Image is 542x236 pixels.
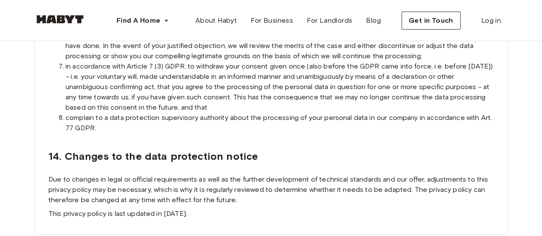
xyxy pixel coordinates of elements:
span: Log in [481,15,501,26]
li: in accordance with Article 7 (3) GDPR, to withdraw your consent given once (also before the GDPR ... [66,61,494,113]
button: Find A Home [110,12,176,29]
span: Blog [366,15,381,26]
img: Habyt [34,15,86,24]
span: About Habyt [195,15,237,26]
span: For Landlords [307,15,352,26]
p: This privacy policy is last updated in [DATE]. [48,209,494,219]
a: Blog [359,12,388,29]
a: About Habyt [189,12,244,29]
a: For Landlords [300,12,359,29]
span: Find A Home [117,15,160,26]
span: For Business [251,15,293,26]
a: Log in [474,12,508,29]
h2: 14. Changes to the data protection notice [48,149,494,164]
a: For Business [244,12,300,29]
button: Get in Touch [401,12,461,30]
p: Due to changes in legal or official requirements as well as the further development of technical ... [48,174,494,205]
span: Get in Touch [409,15,453,26]
li: complain to a data protection supervisory authority about the processing of your personal data in... [66,113,494,133]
